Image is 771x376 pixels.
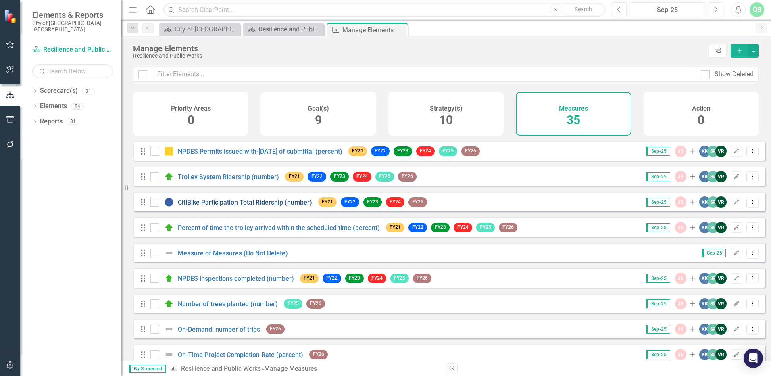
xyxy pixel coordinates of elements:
button: Search [563,4,604,15]
img: ClearPoint Strategy [4,9,18,23]
div: Resilience and Public Works [133,53,704,59]
span: FY26 [408,197,427,207]
span: Elements & Reports [32,10,113,20]
div: KK [699,171,711,182]
input: Search ClearPoint... [163,3,606,17]
span: FY21 [386,223,404,232]
span: FY22 [308,172,326,181]
input: Filter Elements... [152,67,696,82]
span: FY22 [408,223,427,232]
div: QB [750,2,764,17]
div: VR [715,146,727,157]
a: Number of trees planted (number) [178,300,278,308]
a: Measure of Measures (Do Not Delete) [178,249,288,257]
h4: Priority Areas [171,105,211,112]
span: 10 [439,113,453,127]
span: FY21 [318,197,337,207]
div: KK [699,196,711,208]
div: SR [707,222,719,233]
img: Not Defined [164,324,174,334]
div: VR [715,298,727,309]
div: 54 [71,103,84,110]
h4: Action [692,105,711,112]
a: CitiBike Participation Total Ridership (number) [178,198,312,206]
a: Scorecard(s) [40,86,78,96]
span: 9 [315,113,322,127]
div: VR [715,196,727,208]
a: Reports [40,117,63,126]
div: VR [715,222,727,233]
span: Sep-25 [646,223,670,232]
div: JS [675,349,686,360]
div: VR [715,349,727,360]
img: On Target [164,223,174,232]
span: 0 [188,113,194,127]
a: NPDES Permits issued with-[DATE] of submittal (percent) [178,148,342,155]
a: Resilience and Public Works [32,45,113,54]
div: Open Intercom Messenger [744,349,763,368]
div: KK [699,146,711,157]
span: Sep-25 [646,299,670,308]
span: FY26 [398,172,417,181]
span: Sep-25 [702,249,726,257]
div: JS [675,146,686,157]
span: Sep-25 [646,350,670,359]
a: City of [GEOGRAPHIC_DATA] [161,24,238,34]
span: FY21 [348,146,367,156]
span: FY26 [266,324,285,334]
div: VR [715,171,727,182]
div: JS [675,171,686,182]
span: FY22 [341,197,359,207]
small: City of [GEOGRAPHIC_DATA], [GEOGRAPHIC_DATA] [32,20,113,33]
div: Manage Elements [133,44,704,53]
div: SR [707,298,719,309]
span: Search [575,6,592,13]
span: FY25 [390,274,409,283]
span: FY26 [499,223,517,232]
div: KK [699,349,711,360]
span: FY24 [353,172,371,181]
div: JS [675,298,686,309]
div: City of [GEOGRAPHIC_DATA] [175,24,238,34]
img: No Information [164,197,174,207]
h4: Strategy(s) [430,105,463,112]
button: Sep-25 [629,2,706,17]
a: Elements [40,102,67,111]
div: KK [699,273,711,284]
h4: Goal(s) [308,105,329,112]
img: On Target [164,299,174,309]
span: FY26 [413,274,431,283]
span: 35 [567,113,580,127]
div: VR [715,273,727,284]
img: Caution [164,146,174,156]
div: SR [707,349,719,360]
div: VR [715,324,727,335]
span: FY22 [323,274,341,283]
span: FY23 [363,197,382,207]
span: FY26 [306,299,325,308]
span: FY21 [285,172,304,181]
div: Show Deleted [715,70,754,79]
span: FY23 [394,146,412,156]
span: FY25 [476,223,495,232]
span: Sep-25 [646,172,670,181]
span: FY25 [284,299,302,308]
div: KK [699,298,711,309]
span: FY24 [416,146,435,156]
div: » Manage Measures [170,364,440,374]
span: FY25 [439,146,457,156]
div: SR [707,171,719,182]
input: Search Below... [32,64,113,78]
img: Not Defined [164,350,174,359]
img: On Target [164,172,174,182]
div: SR [707,324,719,335]
span: Sep-25 [646,198,670,207]
span: By Scorecard [129,365,166,373]
div: 31 [67,118,79,125]
span: FY24 [368,274,386,283]
div: Resilience and Public Works [258,24,322,34]
div: SR [707,273,719,284]
div: KK [699,324,711,335]
span: FY24 [454,223,472,232]
div: JS [675,196,686,208]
